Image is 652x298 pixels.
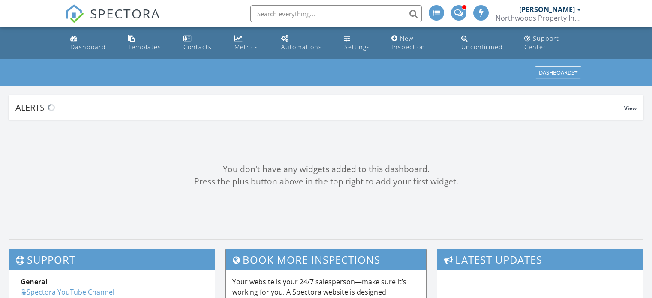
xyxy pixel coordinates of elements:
div: Press the plus button above in the top right to add your first widget. [9,175,643,188]
a: Dashboard [67,31,117,55]
div: Dashboards [539,70,577,76]
div: Automations [281,43,322,51]
div: [PERSON_NAME] [519,5,575,14]
input: Search everything... [250,5,422,22]
span: View [624,105,637,112]
button: Dashboards [535,67,581,79]
div: You don't have any widgets added to this dashboard. [9,163,643,175]
div: Dashboard [70,43,106,51]
a: Metrics [231,31,271,55]
a: Contacts [180,31,225,55]
div: Alerts [15,102,624,113]
h3: Book More Inspections [226,249,427,270]
a: Automations (Advanced) [278,31,334,55]
span: SPECTORA [90,4,160,22]
div: Settings [344,43,370,51]
div: Support Center [524,34,559,51]
div: Metrics [234,43,258,51]
a: Spectora YouTube Channel [21,287,114,297]
div: Northwoods Property Inspections [496,14,581,22]
a: SPECTORA [65,12,160,30]
a: Settings [341,31,381,55]
strong: General [21,277,48,286]
div: Unconfirmed [461,43,503,51]
div: New Inspection [391,34,425,51]
h3: Support [9,249,215,270]
div: Contacts [183,43,212,51]
a: Templates [124,31,173,55]
img: The Best Home Inspection Software - Spectora [65,4,84,23]
h3: Latest Updates [437,249,643,270]
a: Support Center [521,31,585,55]
a: New Inspection [388,31,451,55]
a: Unconfirmed [458,31,514,55]
div: Templates [128,43,161,51]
